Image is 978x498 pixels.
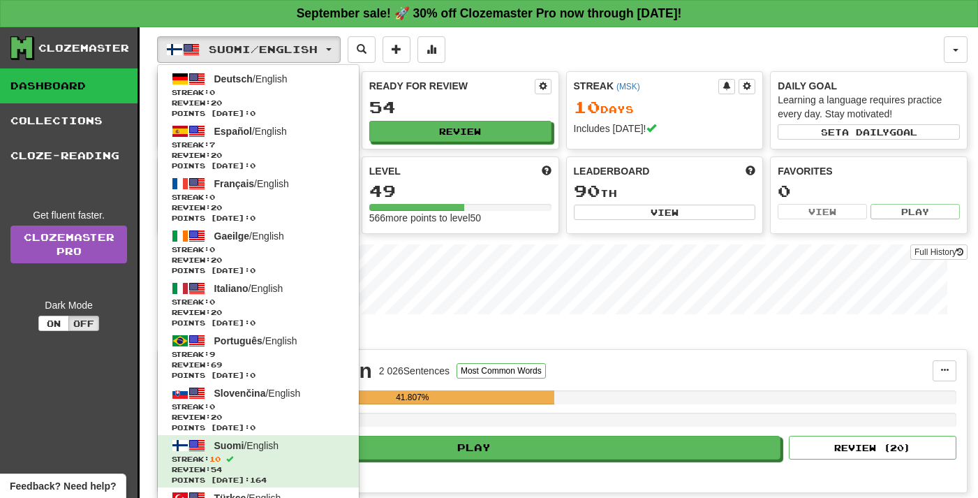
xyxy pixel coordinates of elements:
[172,402,345,412] span: Streak:
[457,363,546,379] button: Most Common Words
[574,181,600,200] span: 90
[574,164,650,178] span: Leaderboard
[158,68,359,121] a: Deutsch/EnglishStreak:0 Review:20Points [DATE]:0
[38,316,69,331] button: On
[214,283,249,294] span: Italiano
[214,335,262,346] span: Português
[157,36,341,63] button: Suomi/English
[214,230,284,242] span: / English
[778,204,867,219] button: View
[10,226,127,263] a: ClozemasterPro
[574,97,600,117] span: 10
[574,98,756,117] div: Day s
[172,150,345,161] span: Review: 20
[209,245,215,254] span: 0
[172,412,345,423] span: Review: 20
[172,360,345,370] span: Review: 69
[214,283,283,294] span: / English
[158,435,359,488] a: Suomi/EnglishStreak:10 Review:54Points [DATE]:164
[574,205,756,220] button: View
[369,98,551,116] div: 54
[542,164,551,178] span: Score more points to level up
[778,93,960,121] div: Learning a language requires practice every day. Stay motivated!
[369,211,551,225] div: 566 more points to level 50
[214,126,252,137] span: Español
[574,182,756,200] div: th
[870,204,960,219] button: Play
[214,388,266,399] span: Slovenčina
[369,182,551,200] div: 49
[38,41,129,55] div: Clozemaster
[172,464,345,475] span: Review: 54
[172,98,345,108] span: Review: 20
[348,36,376,63] button: Search sentences
[214,126,287,137] span: / English
[158,121,359,173] a: Español/EnglishStreak:7 Review:20Points [DATE]:0
[68,316,99,331] button: Off
[214,440,244,451] span: Suomi
[789,436,956,460] button: Review (20)
[158,383,359,435] a: Slovenčina/EnglishStreak:0 Review:20Points [DATE]:0
[214,73,253,85] span: Deutsch
[172,140,345,150] span: Streak:
[574,122,756,136] div: Includes [DATE]!
[158,173,359,226] a: Français/EnglishStreak:0 Review:20Points [DATE]:0
[214,440,279,451] span: / English
[214,388,301,399] span: / English
[910,244,968,260] button: Full History
[172,244,345,255] span: Streak:
[209,350,215,358] span: 9
[172,297,345,307] span: Streak:
[172,255,345,265] span: Review: 20
[746,164,755,178] span: This week in points, UTC
[369,79,535,93] div: Ready for Review
[842,127,889,137] span: a daily
[158,278,359,330] a: Italiano/EnglishStreak:0 Review:20Points [DATE]:0
[172,265,345,276] span: Points [DATE]: 0
[209,298,215,306] span: 0
[214,230,250,242] span: Gaeilge
[172,161,345,171] span: Points [DATE]: 0
[270,390,554,404] div: 41.807%
[172,203,345,213] span: Review: 20
[172,370,345,381] span: Points [DATE]: 0
[209,88,215,96] span: 0
[209,193,215,201] span: 0
[778,164,960,178] div: Favorites
[172,108,345,119] span: Points [DATE]: 0
[172,475,345,485] span: Points [DATE]: 164
[10,479,116,493] span: Open feedback widget
[417,36,445,63] button: More stats
[214,73,288,85] span: / English
[369,121,551,142] button: Review
[778,124,960,140] button: Seta dailygoal
[616,82,640,91] a: (MSK)
[383,36,410,63] button: Add sentence to collection
[778,182,960,200] div: 0
[10,298,127,312] div: Dark Mode
[172,318,345,328] span: Points [DATE]: 0
[157,328,968,342] p: In Progress
[10,208,127,222] div: Get fluent faster.
[158,330,359,383] a: Português/EnglishStreak:9 Review:69Points [DATE]:0
[209,140,215,149] span: 7
[574,79,719,93] div: Streak
[158,226,359,278] a: Gaeilge/EnglishStreak:0 Review:20Points [DATE]:0
[379,364,450,378] div: 2 026 Sentences
[168,436,780,460] button: Play
[369,164,401,178] span: Level
[172,423,345,433] span: Points [DATE]: 0
[172,454,345,464] span: Streak:
[172,87,345,98] span: Streak:
[214,178,289,189] span: / English
[209,455,221,463] span: 10
[214,335,297,346] span: / English
[209,43,318,55] span: Suomi / English
[172,192,345,203] span: Streak:
[172,307,345,318] span: Review: 20
[297,6,682,20] strong: September sale! 🚀 30% off Clozemaster Pro now through [DATE]!
[209,402,215,411] span: 0
[214,178,255,189] span: Français
[172,213,345,224] span: Points [DATE]: 0
[172,349,345,360] span: Streak:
